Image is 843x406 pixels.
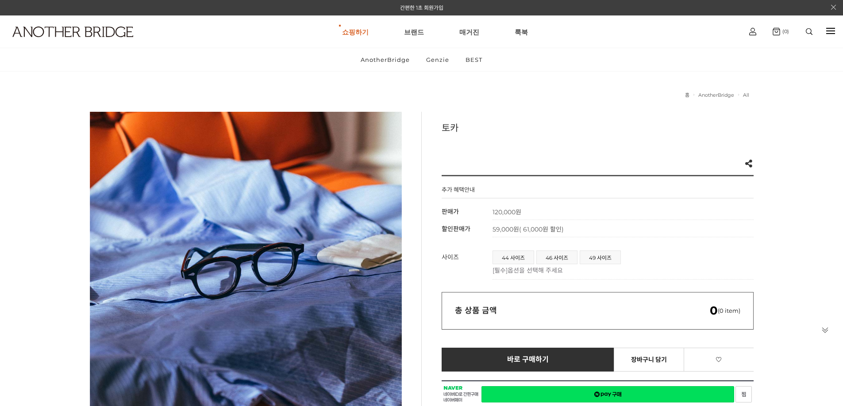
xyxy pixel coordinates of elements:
[773,28,780,35] img: cart
[458,48,490,71] a: BEST
[493,266,749,274] p: [필수]
[710,304,718,318] em: 0
[743,92,749,98] a: All
[481,386,734,402] a: 새창
[537,251,577,264] a: 46 사이즈
[459,16,479,48] a: 매거진
[442,121,754,134] h3: 토카
[442,246,493,280] th: 사이즈
[400,4,443,11] a: 간편한 1초 회원가입
[4,27,131,59] a: logo
[710,307,740,314] span: (0 item)
[493,251,534,264] a: 44 사이즈
[519,225,564,233] span: ( 61,000원 할인)
[419,48,457,71] a: Genzie
[342,16,369,48] a: 쇼핑하기
[442,208,459,216] span: 판매가
[493,250,534,264] li: 44 사이즈
[806,28,812,35] img: search
[580,251,620,264] a: 49 사이즈
[442,348,615,372] a: 바로 구매하기
[508,266,563,274] span: 옵션을 선택해 주세요
[580,250,621,264] li: 49 사이즈
[749,28,756,35] img: cart
[455,306,497,315] strong: 총 상품 금액
[698,92,734,98] a: AnotherBridge
[353,48,417,71] a: AnotherBridge
[735,386,752,402] a: 새창
[507,356,549,364] span: 바로 구매하기
[515,16,528,48] a: 룩북
[442,225,470,233] span: 할인판매가
[442,185,475,198] h4: 추가 혜택안내
[493,208,521,216] strong: 120,000원
[12,27,133,37] img: logo
[404,16,424,48] a: 브랜드
[773,28,789,35] a: (0)
[493,225,564,233] span: 59,000원
[685,92,689,98] a: 홈
[780,28,789,34] span: (0)
[614,348,684,372] a: 장바구니 담기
